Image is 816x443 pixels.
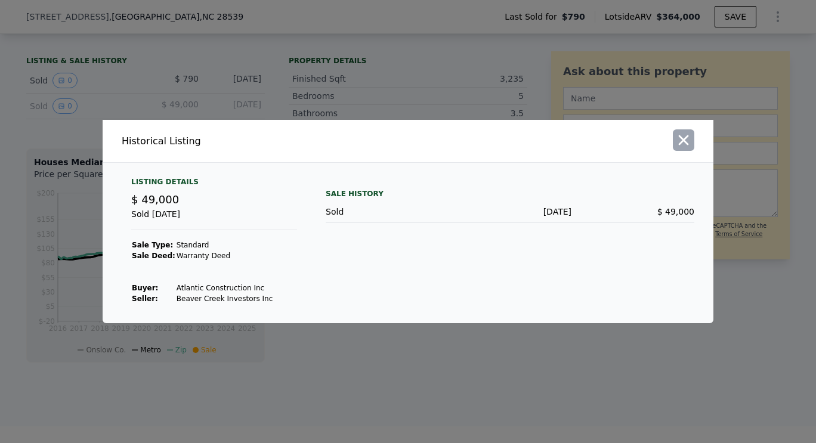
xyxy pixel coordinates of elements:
[176,293,273,304] td: Beaver Creek Investors Inc
[132,241,173,249] strong: Sale Type:
[122,134,403,148] div: Historical Listing
[131,193,179,206] span: $ 49,000
[176,250,273,261] td: Warranty Deed
[326,187,694,201] div: Sale History
[326,206,449,218] div: Sold
[176,240,273,250] td: Standard
[176,283,273,293] td: Atlantic Construction Inc
[657,207,694,216] span: $ 49,000
[132,252,175,260] strong: Sale Deed:
[131,208,297,230] div: Sold [DATE]
[131,177,297,191] div: Listing Details
[132,284,158,292] strong: Buyer :
[132,295,158,303] strong: Seller :
[449,206,571,218] div: [DATE]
